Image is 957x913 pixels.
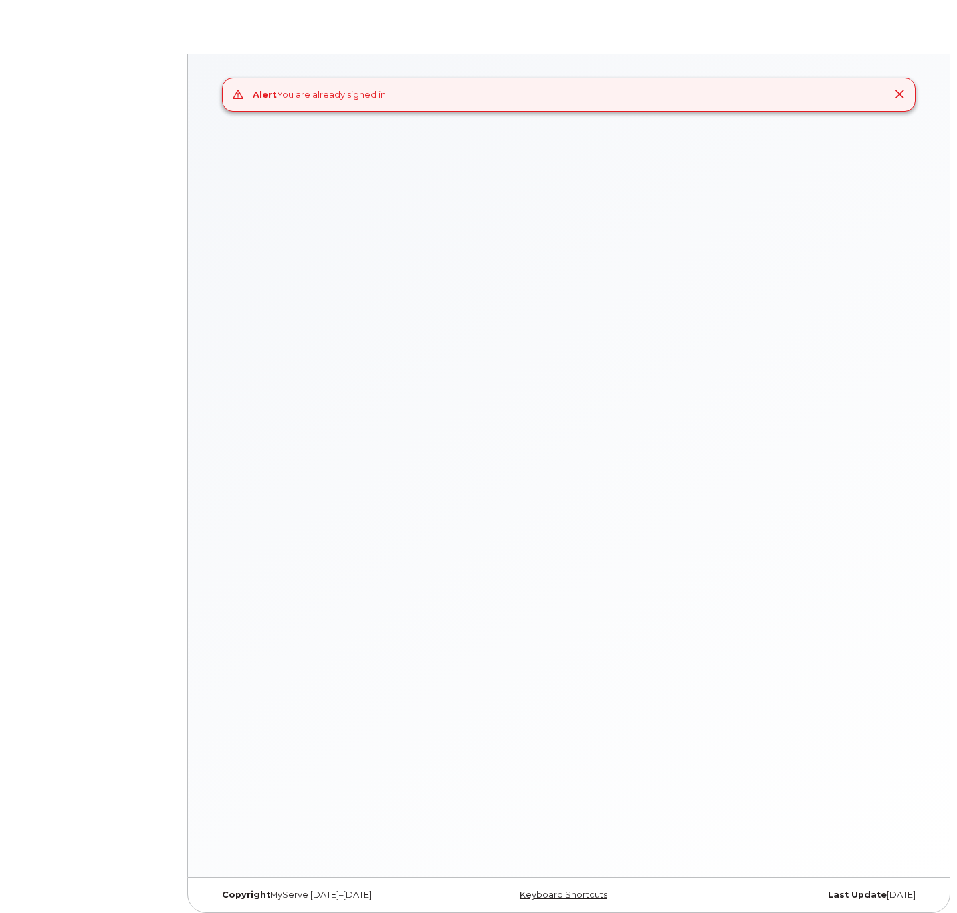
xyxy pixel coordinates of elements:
div: You are already signed in. [253,88,388,101]
div: MyServe [DATE]–[DATE] [212,890,450,900]
strong: Last Update [828,890,887,900]
strong: Alert [253,89,277,100]
a: Keyboard Shortcuts [520,890,607,900]
strong: Copyright [222,890,270,900]
div: [DATE] [687,890,926,900]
